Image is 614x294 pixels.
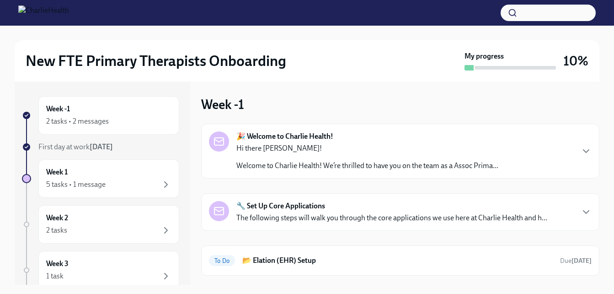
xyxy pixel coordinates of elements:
[46,259,69,269] h6: Week 3
[46,116,109,126] div: 2 tasks • 2 messages
[236,161,498,171] p: Welcome to Charlie Health! We’re thrilled to have you on the team as a Assoc Prima...
[465,51,504,61] strong: My progress
[236,143,498,153] p: Hi there [PERSON_NAME]!
[46,167,68,177] h6: Week 1
[46,271,64,281] div: 1 task
[242,256,553,266] h6: 📂 Elation (EHR) Setup
[22,142,179,152] a: First day at work[DATE]
[26,52,286,70] h2: New FTE Primary Therapists Onboarding
[46,180,106,190] div: 5 tasks • 1 message
[22,251,179,289] a: Week 31 task
[209,257,235,264] span: To Do
[571,257,592,265] strong: [DATE]
[236,131,333,142] strong: 🎉 Welcome to Charlie Health!
[22,96,179,135] a: Week -12 tasks • 2 messages
[201,96,244,113] h3: Week -1
[236,213,547,223] p: The following steps will walk you through the core applications we use here at Charlie Health and...
[46,225,67,235] div: 2 tasks
[563,53,588,69] h3: 10%
[38,142,113,151] span: First day at work
[22,159,179,198] a: Week 15 tasks • 1 message
[560,257,592,265] span: Due
[46,104,70,114] h6: Week -1
[209,253,592,268] a: To Do📂 Elation (EHR) SetupDue[DATE]
[46,213,68,223] h6: Week 2
[22,205,179,244] a: Week 22 tasks
[18,5,69,20] img: CharlieHealth
[560,256,592,265] span: August 22nd, 2025 10:00
[236,201,325,211] strong: 🔧 Set Up Core Applications
[90,142,113,151] strong: [DATE]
